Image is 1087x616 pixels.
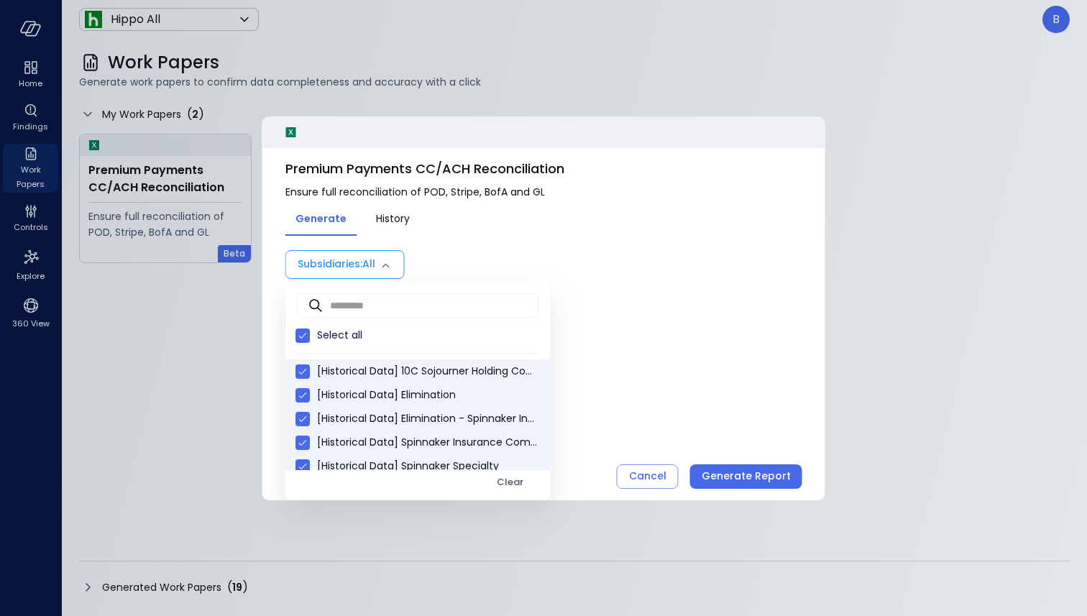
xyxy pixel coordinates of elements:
[317,459,538,474] span: [Historical Data] Spinnaker Specialty
[317,411,538,426] span: [Historical Data] Elimination - Spinnaker Insurance Company
[317,364,538,379] span: [Historical Data] 10C Sojourner Holding Company
[317,387,538,403] span: [Historical Data] Elimination
[317,435,538,450] span: [Historical Data] Spinnaker Insurance Company
[497,474,523,491] div: Clear
[481,470,538,495] button: Clear
[317,328,538,343] span: Select all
